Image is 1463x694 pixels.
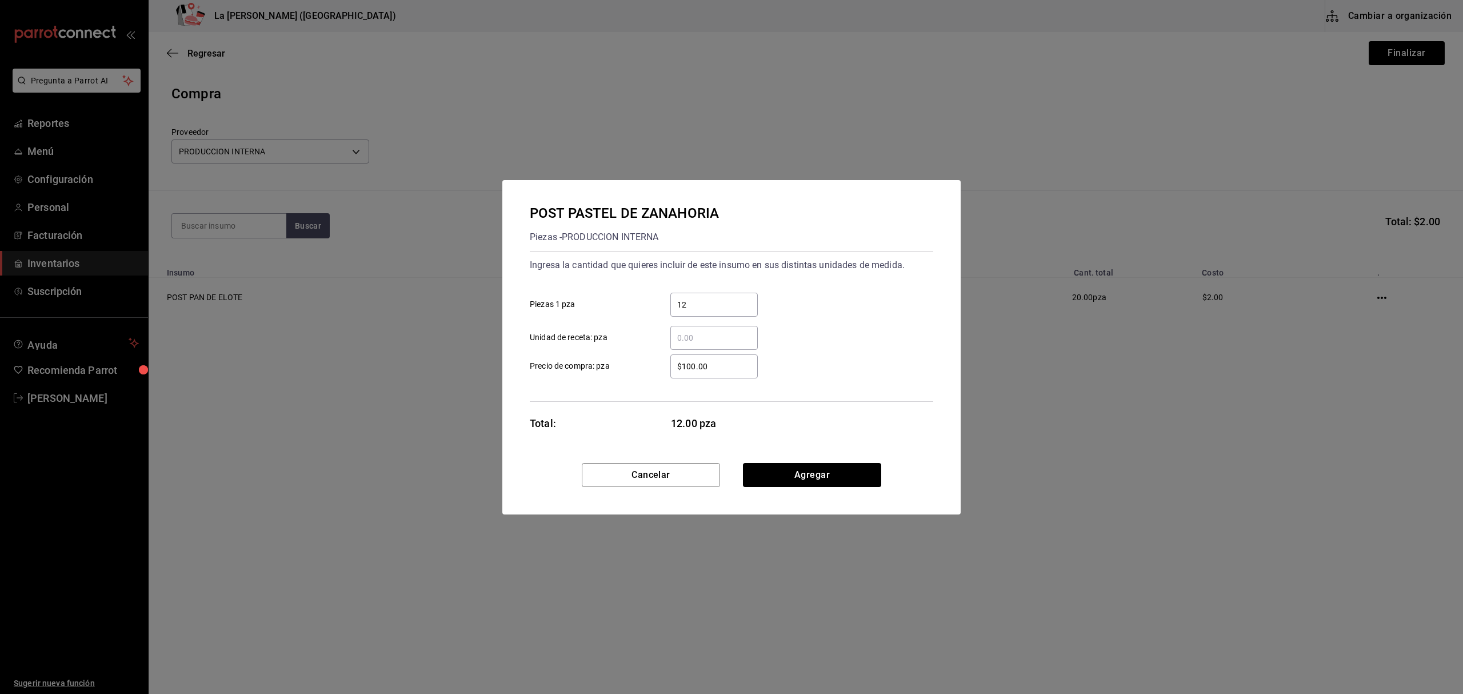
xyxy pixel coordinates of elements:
span: Precio de compra: pza [530,360,610,372]
div: Total: [530,416,556,431]
div: Ingresa la cantidad que quieres incluir de este insumo en sus distintas unidades de medida. [530,256,933,274]
input: Unidad de receta: pza [670,331,758,345]
span: Piezas 1 pza [530,298,575,310]
input: Piezas 1 pza [670,298,758,312]
input: Precio de compra: pza [670,360,758,373]
div: Piezas - PRODUCCION INTERNA [530,228,719,246]
button: Agregar [743,463,881,487]
div: POST PASTEL DE ZANAHORIA [530,203,719,224]
span: Unidad de receta: pza [530,332,607,344]
span: 12.00 pza [671,416,758,431]
button: Cancelar [582,463,720,487]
